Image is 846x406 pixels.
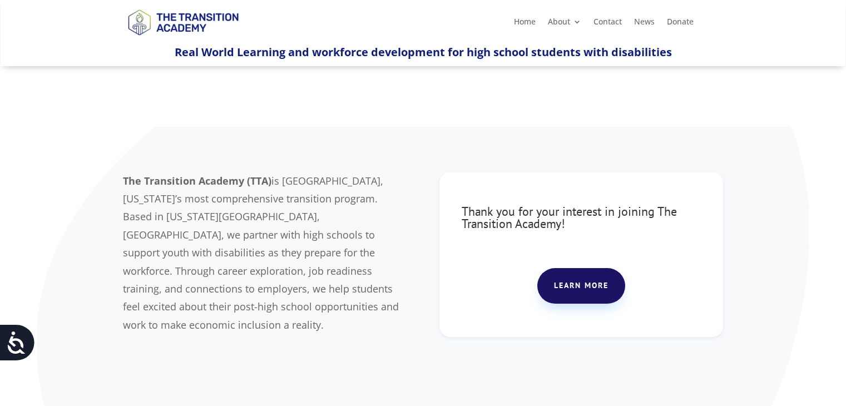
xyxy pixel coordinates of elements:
[175,44,672,60] span: Real World Learning and workforce development for high school students with disabilities
[514,18,536,30] a: Home
[593,18,622,30] a: Contact
[123,174,399,331] span: is [GEOGRAPHIC_DATA], [US_STATE]’s most comprehensive transition program. Based in [US_STATE][GEO...
[667,18,694,30] a: Donate
[537,268,625,304] a: Learn more
[123,33,243,44] a: Logo-Noticias
[462,204,677,231] span: Thank you for your interest in joining The Transition Academy!
[123,2,243,42] img: TTA Brand_TTA Primary Logo_Horizontal_Light BG
[123,174,271,187] b: The Transition Academy (TTA)
[634,18,655,30] a: News
[548,18,581,30] a: About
